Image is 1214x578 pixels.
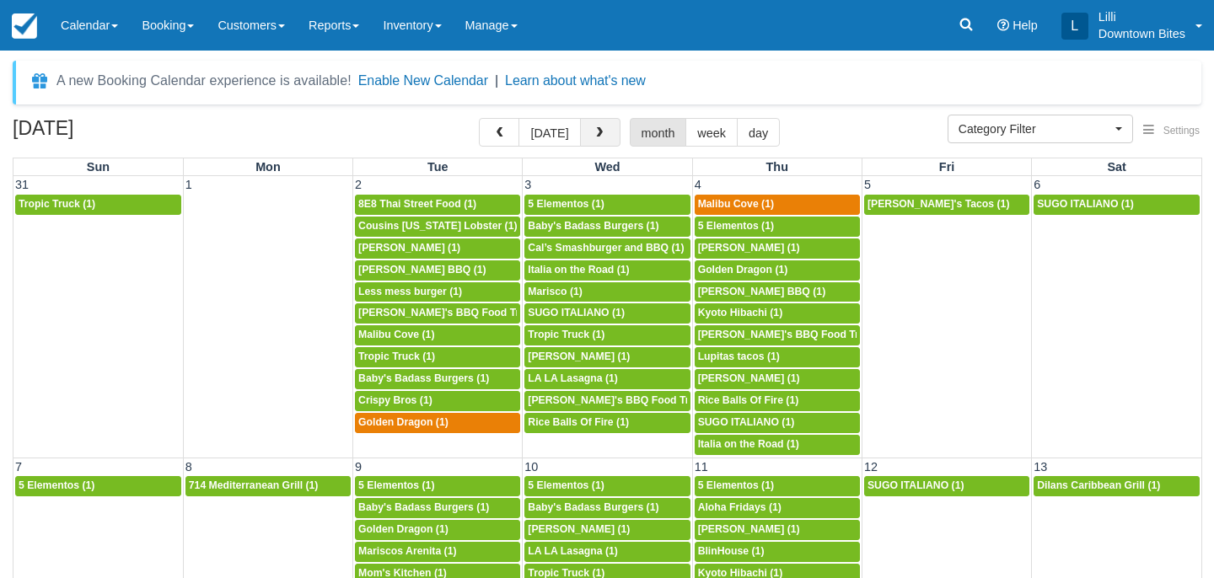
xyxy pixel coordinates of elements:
[184,178,194,191] span: 1
[15,476,181,496] a: 5 Elementos (1)
[358,307,553,318] span: [PERSON_NAME]'s BBQ Food Truck (1)
[353,460,363,474] span: 9
[698,438,799,450] span: Italia on the Road (1)
[524,347,690,367] a: [PERSON_NAME] (1)
[355,303,520,324] a: [PERSON_NAME]'s BBQ Food Truck (1)
[355,195,520,215] a: 8E8 Thai Street Food (1)
[630,118,687,147] button: month
[15,195,181,215] a: Tropic Truck (1)
[358,523,449,535] span: Golden Dragon (1)
[524,498,690,518] a: Baby's Badass Burgers (1)
[355,413,520,433] a: Golden Dragon (1)
[358,351,435,362] span: Tropic Truck (1)
[695,325,860,345] a: [PERSON_NAME]'s BBQ Food Truck (1)
[528,242,684,254] span: Cal’s Smashburger and BBQ (1)
[189,479,319,491] span: 714 Mediterranean Grill (1)
[528,329,604,340] span: Tropic Truck (1)
[528,286,583,297] span: Marisco (1)
[523,178,533,191] span: 3
[524,325,690,345] a: Tropic Truck (1)
[358,372,489,384] span: Baby's Badass Burgers (1)
[524,238,690,259] a: Cal’s Smashburger and BBQ (1)
[358,545,457,557] span: Mariscos Arenita (1)
[355,476,520,496] a: 5 Elementos (1)
[358,72,488,89] button: Enable New Calendar
[698,351,780,362] span: Lupitas tacos (1)
[524,260,690,281] a: Italia on the Road (1)
[695,520,860,540] a: [PERSON_NAME] (1)
[528,220,658,232] span: Baby's Badass Burgers (1)
[698,198,774,210] span: Malibu Cove (1)
[528,416,629,428] span: Rice Balls Of Fire (1)
[355,520,520,540] a: Golden Dragon (1)
[698,242,800,254] span: [PERSON_NAME] (1)
[1032,178,1042,191] span: 6
[1032,460,1049,474] span: 13
[358,264,486,276] span: [PERSON_NAME] BBQ (1)
[524,520,690,540] a: [PERSON_NAME] (1)
[524,413,690,433] a: Rice Balls Of Fire (1)
[358,220,518,232] span: Cousins [US_STATE] Lobster (1)
[524,542,690,562] a: LA LA Lasagna (1)
[868,479,964,491] span: SUGO ITALIANO (1)
[862,178,873,191] span: 5
[358,286,462,297] span: Less mess burger (1)
[695,413,860,433] a: SUGO ITALIANO (1)
[355,347,520,367] a: Tropic Truck (1)
[698,286,826,297] span: [PERSON_NAME] BBQ (1)
[528,264,629,276] span: Italia on the Road (1)
[255,160,281,174] span: Mon
[13,460,24,474] span: 7
[698,220,774,232] span: 5 Elementos (1)
[355,542,520,562] a: Mariscos Arenita (1)
[528,523,630,535] span: [PERSON_NAME] (1)
[695,282,860,302] a: [PERSON_NAME] BBQ (1)
[698,307,783,318] span: Kyoto Hibachi (1)
[698,329,893,340] span: [PERSON_NAME]'s BBQ Food Truck (1)
[948,115,1133,143] button: Category Filter
[528,372,618,384] span: LA LA Lasagna (1)
[355,325,520,345] a: Malibu Cove (1)
[864,476,1029,496] a: SUGO ITALIANO (1)
[358,416,449,428] span: Golden Dragon (1)
[355,391,520,411] a: Crispy Bros (1)
[355,282,520,302] a: Less mess burger (1)
[959,120,1111,137] span: Category Filter
[528,545,618,557] span: LA LA Lasagna (1)
[528,307,625,318] span: SUGO ITALIANO (1)
[528,479,604,491] span: 5 Elementos (1)
[358,242,460,254] span: [PERSON_NAME] (1)
[353,178,363,191] span: 2
[358,198,476,210] span: 8E8 Thai Street Food (1)
[524,476,690,496] a: 5 Elementos (1)
[685,118,738,147] button: week
[358,394,432,406] span: Crispy Bros (1)
[524,303,690,324] a: SUGO ITALIANO (1)
[864,195,1029,215] a: [PERSON_NAME]'s Tacos (1)
[862,460,879,474] span: 12
[766,160,788,174] span: Thu
[1133,119,1210,143] button: Settings
[1034,195,1200,215] a: SUGO ITALIANO (1)
[695,476,860,496] a: 5 Elementos (1)
[695,369,860,389] a: [PERSON_NAME] (1)
[528,351,630,362] span: [PERSON_NAME] (1)
[427,160,449,174] span: Tue
[87,160,110,174] span: Sun
[698,394,799,406] span: Rice Balls Of Fire (1)
[594,160,620,174] span: Wed
[355,238,520,259] a: [PERSON_NAME] (1)
[1107,160,1125,174] span: Sat
[737,118,780,147] button: day
[695,435,860,455] a: Italia on the Road (1)
[524,369,690,389] a: LA LA Lasagna (1)
[693,460,710,474] span: 11
[19,198,95,210] span: Tropic Truck (1)
[495,73,498,88] span: |
[695,195,860,215] a: Malibu Cove (1)
[523,460,540,474] span: 10
[698,372,800,384] span: [PERSON_NAME] (1)
[13,178,30,191] span: 31
[695,498,860,518] a: Aloha Fridays (1)
[355,260,520,281] a: [PERSON_NAME] BBQ (1)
